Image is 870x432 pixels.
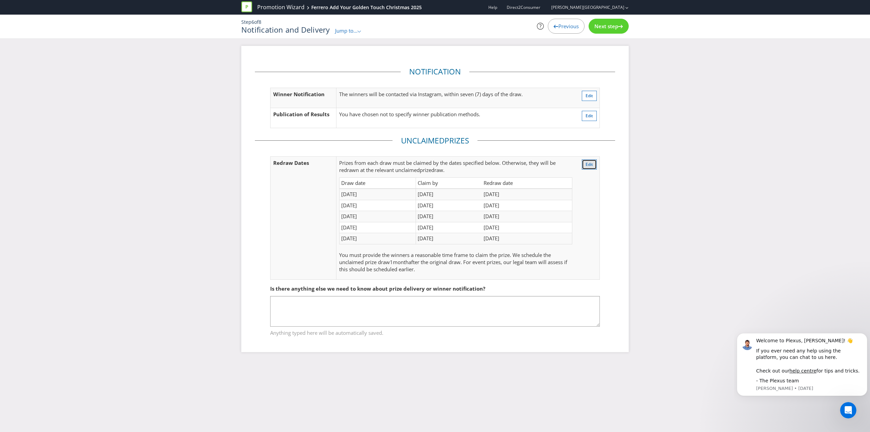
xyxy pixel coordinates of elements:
[582,111,597,121] button: Edit
[339,222,416,233] td: [DATE]
[445,135,465,146] span: Prize
[420,167,431,173] span: prize
[241,19,251,25] span: Step
[339,189,416,200] td: [DATE]
[544,4,624,10] a: [PERSON_NAME][GEOGRAPHIC_DATA]
[390,259,393,265] span: 1
[416,189,482,200] td: [DATE]
[401,66,469,77] legend: Notification
[582,91,597,101] button: Edit
[416,211,482,222] td: [DATE]
[734,323,870,414] iframe: Intercom notifications message
[259,19,261,25] span: 8
[558,23,579,30] span: Previous
[482,211,572,222] td: [DATE]
[339,252,551,265] span: You must provide the winners a reasonable time frame to claim the prize. We schedule the unclaime...
[270,327,600,337] span: Anything typed here will be automatically saved.
[271,156,336,280] td: Redraw Dates
[311,4,422,11] div: Ferrero Add Your Golden Touch Christmas 2025
[840,402,856,418] iframe: Intercom live chat
[431,167,445,173] span: draw.
[339,159,556,173] span: s from each draw must be claimed by the dates specified below. Otherwise, they will be redrawn at...
[401,135,445,146] span: Unclaimed
[339,111,567,118] p: You have chosen not to specify winner publication methods.
[270,285,485,292] span: Is there anything else we need to know about prize delivery or winner notification?
[416,233,482,244] td: [DATE]
[339,200,416,211] td: [DATE]
[393,259,408,265] span: month
[482,189,572,200] td: [DATE]
[339,178,416,189] td: Draw date
[254,19,259,25] span: of
[339,159,351,166] span: Prize
[271,88,336,108] td: Winner Notification
[586,93,593,99] span: Edit
[482,200,572,211] td: [DATE]
[257,3,304,11] a: Promotion Wizard
[582,159,597,170] button: Edit
[339,91,567,98] p: The winners will be contacted via Instagram, within seven (7) days of the draw.
[465,135,469,146] span: s
[339,259,567,273] span: after the original draw. For event prizes, our legal team will assess if this should be scheduled...
[482,233,572,244] td: [DATE]
[507,4,540,10] span: Direct2Consumer
[339,233,416,244] td: [DATE]
[241,25,330,34] h1: Notification and Delivery
[416,178,482,189] td: Claim by
[335,27,358,34] span: Jump to...
[586,113,593,119] span: Edit
[482,222,572,233] td: [DATE]
[251,19,254,25] span: 6
[416,200,482,211] td: [DATE]
[594,23,618,30] span: Next step
[416,222,482,233] td: [DATE]
[488,4,497,10] a: Help
[482,178,572,189] td: Redraw date
[586,161,593,167] span: Edit
[339,211,416,222] td: [DATE]
[271,108,336,128] td: Publication of Results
